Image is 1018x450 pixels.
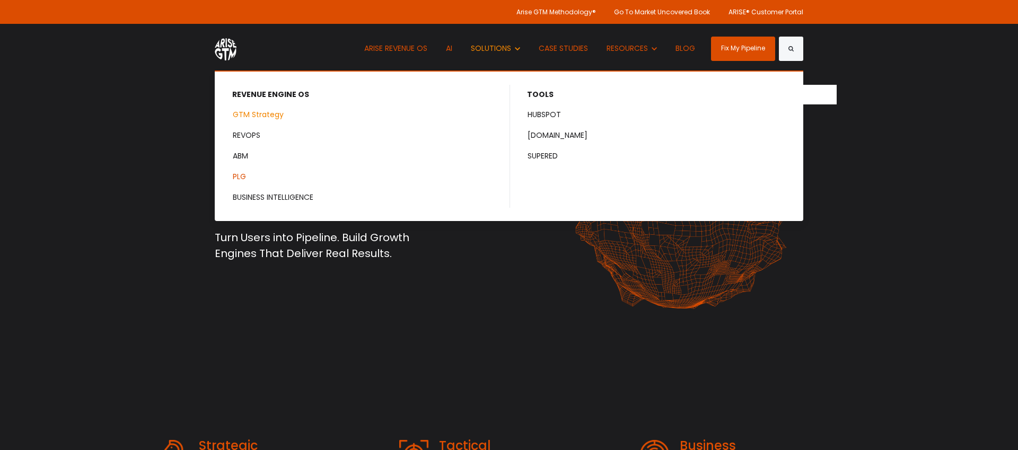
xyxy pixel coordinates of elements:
span: TOOLS [527,89,554,100]
button: Search [779,37,803,61]
nav: Desktop navigation [356,24,703,73]
a: [DOMAIN_NAME] [511,126,803,145]
span: RESOURCES [607,43,648,54]
button: Show submenu for RESOURCES RESOURCES [599,24,665,73]
span: SOLUTIONS [471,43,511,54]
a: Fix My Pipeline [711,37,775,61]
a: BUSINESS INTELLIGENCE [216,188,509,207]
a: ABM [216,146,509,166]
button: Show submenu for TOOLS TOOLS [510,85,837,104]
a: BLOG [668,24,703,73]
img: ARISE GTM logo (1) white [215,37,236,60]
span: Show submenu for TOOLS [527,94,528,95]
p: Turn Users into Pipeline. Build Growth Engines That Deliver Real Results. [215,230,501,261]
a: REVOPS [216,126,509,145]
span: Show submenu for REVENUE ENGINE OS [232,94,233,95]
span: REVENUE ENGINE OS [232,89,309,100]
a: SUPERED [511,146,803,166]
a: AI [438,24,460,73]
a: GTM Strategy [216,105,509,125]
a: HUBSPOT [511,105,803,125]
button: Show submenu for SOLUTIONS SOLUTIONS [463,24,528,73]
a: ARISE REVENUE OS [356,24,435,73]
a: CASE STUDIES [531,24,596,73]
button: Show submenu for REVENUE ENGINE OS REVENUE ENGINE OS [215,85,542,104]
a: PLG [216,167,509,187]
